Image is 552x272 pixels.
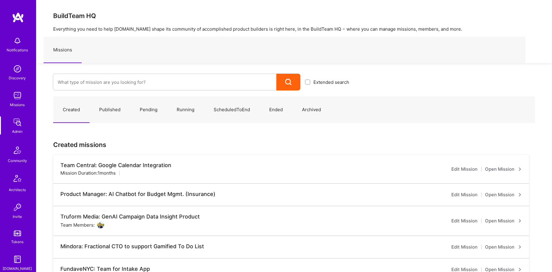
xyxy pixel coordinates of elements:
[7,47,28,53] div: Notifications
[3,265,32,272] div: [DOMAIN_NAME]
[485,217,522,225] a: Open Mission
[44,37,82,63] a: Missions
[53,97,90,123] a: Created
[53,12,535,20] h3: BuildTeam HQ
[452,217,478,225] a: Edit Mission
[9,187,26,193] div: Architects
[60,191,215,197] div: Product Manager: AI Chatbot for Budget Mgmt. (Insurance)
[10,172,25,187] img: Architects
[60,170,116,176] div: Mission Duration: 1 months
[518,245,522,249] i: icon ArrowRight
[485,243,522,251] a: Open Mission
[11,201,23,213] img: Invite
[485,166,522,173] a: Open Mission
[518,193,522,197] i: icon ArrowRight
[11,253,23,265] img: guide book
[518,167,522,171] i: icon ArrowRight
[313,79,349,85] span: Extended search
[8,157,27,164] div: Community
[518,268,522,271] i: icon ArrowRight
[11,239,24,245] div: Tokens
[130,97,167,123] a: Pending
[60,243,204,250] div: Mindora: Fractional CTO to support Gamified To Do List
[452,243,478,251] a: Edit Mission
[260,97,292,123] a: Ended
[452,166,478,173] a: Edit Mission
[11,35,23,47] img: bell
[53,26,535,32] p: Everything you need to help [DOMAIN_NAME] shape its community of accomplished product builders is...
[60,221,104,228] div: Team Members:
[60,213,200,220] div: Truform Media: GenAI Campaign Data Insight Product
[518,219,522,223] i: icon ArrowRight
[11,116,23,128] img: admin teamwork
[13,213,22,220] div: Invite
[292,97,331,123] a: Archived
[14,231,21,236] img: tokens
[11,90,23,102] img: teamwork
[12,12,24,23] img: logo
[452,191,478,198] a: Edit Mission
[12,128,23,135] div: Admin
[485,191,522,198] a: Open Mission
[285,79,292,86] i: icon Search
[90,97,130,123] a: Published
[10,102,25,108] div: Missions
[204,97,260,123] a: ScheduledToEnd
[53,141,535,148] h3: Created missions
[97,221,104,228] img: User Avatar
[58,75,272,90] input: What type of mission are you looking for?
[9,75,26,81] div: Discovery
[11,63,23,75] img: discovery
[167,97,204,123] a: Running
[60,162,171,169] div: Team Central: Google Calendar Integration
[10,143,25,157] img: Community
